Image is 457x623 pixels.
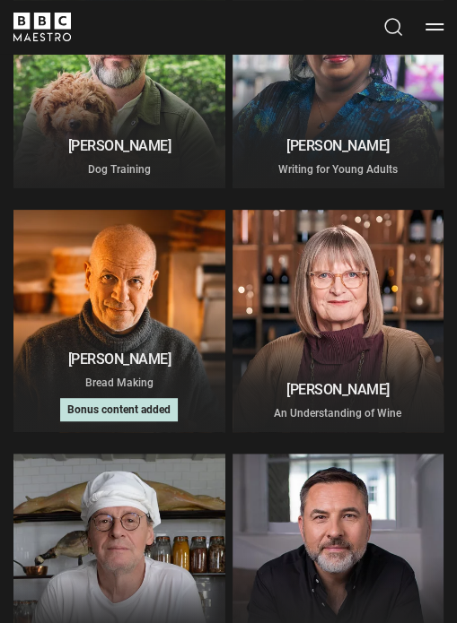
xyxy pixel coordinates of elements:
[243,405,434,421] p: An Understanding of Wine
[24,161,215,177] p: Dog Training
[24,137,215,154] h2: [PERSON_NAME]
[24,375,215,391] p: Bread Making
[13,13,71,41] svg: BBC Maestro
[243,137,434,154] h2: [PERSON_NAME]
[13,210,225,432] a: [PERSON_NAME] Bread Making Bonus content added
[426,18,444,36] button: Toggle navigation
[67,402,171,418] p: Bonus content added
[243,381,434,398] h2: [PERSON_NAME]
[24,350,215,368] h2: [PERSON_NAME]
[243,161,434,177] p: Writing for Young Adults
[233,210,444,432] a: [PERSON_NAME] An Understanding of Wine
